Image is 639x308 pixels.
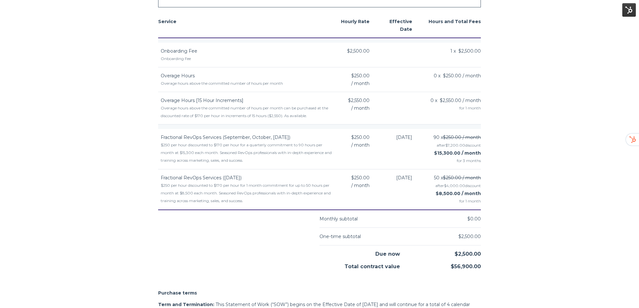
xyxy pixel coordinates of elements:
span: for 1 month [420,197,481,205]
span: $250.00 [351,133,370,141]
th: Hours and Total Fees [420,13,481,38]
span: for 3 months [420,157,481,165]
td: [DATE] [377,129,420,169]
span: Overage Hours [161,73,195,79]
span: Term and Termination: [158,302,214,307]
span: after discount [435,183,481,188]
h2: Purchase terms [158,289,481,297]
span: / month [351,141,370,149]
span: $250.00 [351,174,370,182]
span: 1 x $2,500.00 [450,47,481,55]
span: 50 x [434,174,481,182]
strong: $15,300.00 / month [434,150,481,156]
span: $0.00 [467,216,481,222]
div: One-time subtotal [319,233,361,240]
s: $250.00 / month [443,134,481,140]
span: 0 x $2,550.00 / month [430,97,481,104]
span: Overage Hours [15 Hour Increments] [161,98,243,103]
span: / month [351,80,370,87]
span: 90 x [433,133,481,141]
img: HubSpot Tools Menu Toggle [622,3,636,17]
th: Service [158,13,333,38]
span: 0 x $250.00 / month [434,72,481,80]
div: $56,900.00 [400,258,481,270]
span: $2,500.00 [347,47,370,55]
span: $4,000.00 [444,183,465,188]
span: Onboarding Fee [161,48,197,54]
th: Hourly Rate [333,13,377,38]
span: Fractional RevOps Services (September, October, [DATE]) [161,134,290,140]
div: Overage hours above the committed number of hours per month can be purchased at the discounted ra... [161,104,333,120]
div: $2,500.00 [400,245,481,258]
span: for 1 month [420,104,481,112]
s: $250.00 / month [443,175,481,181]
div: Total contract value [319,258,400,270]
div: Monthly subtotal [319,215,358,223]
div: Overage hours above the committed number of hours per month [161,80,333,87]
span: $7,200.00 [445,143,465,148]
th: Effective Date [377,13,420,38]
span: Fractional RevOps Services ([DATE]) [161,175,242,181]
div: $250 per hour discounted to $170 per hour for a quarterly commitment to 90 hours per month at $15... [161,141,333,164]
span: $250.00 [351,72,370,80]
span: / month [351,182,370,189]
td: [DATE] [377,169,420,210]
span: / month [351,104,370,112]
span: after discount [437,143,481,148]
div: Onboarding Fee [161,55,333,63]
span: $2,550.00 [348,97,370,104]
div: Due now [319,245,400,258]
span: $2,500.00 [458,234,481,239]
div: $250 per hour discounted to $170 per hour for 1 month commitment for up to 50 hours per month at ... [161,182,333,205]
strong: $8,500.00 / month [436,191,481,196]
